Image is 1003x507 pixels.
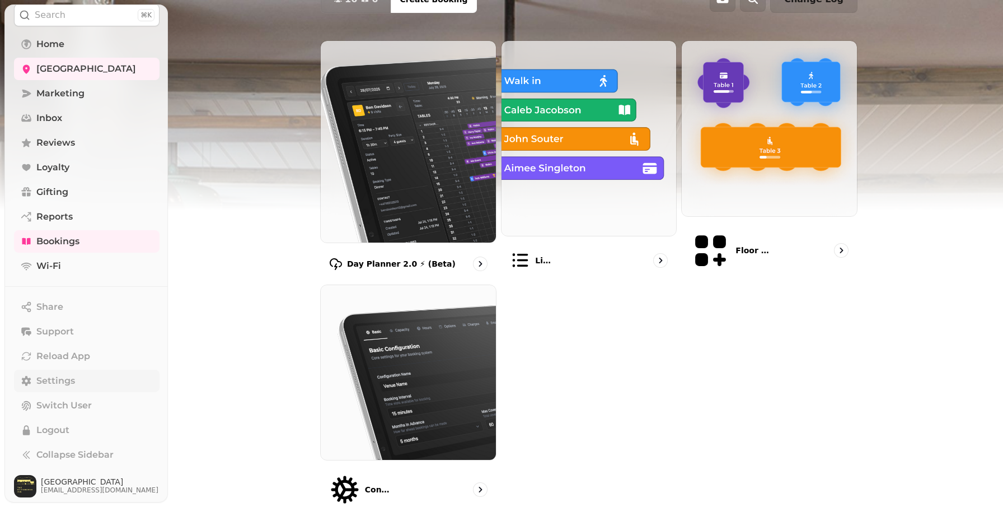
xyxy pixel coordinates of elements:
button: Support [14,320,160,343]
span: [GEOGRAPHIC_DATA] [36,62,136,76]
div: ⌘K [138,9,154,21]
span: Reviews [36,136,75,150]
button: User avatar[GEOGRAPHIC_DATA][EMAIL_ADDRESS][DOMAIN_NAME] [14,475,160,497]
a: Floor Plans (beta)Floor Plans (beta) [681,40,857,280]
a: Home [14,33,160,55]
button: Switch User [14,394,160,417]
button: Reload App [14,345,160,368]
svg: go to [475,484,486,495]
span: Share [36,300,63,314]
img: Floor Plans (beta) [682,41,857,216]
svg: go to [655,255,666,266]
span: Reload App [36,350,90,363]
a: Bookings [14,230,160,253]
img: List view [501,41,677,236]
span: Gifting [36,185,68,199]
img: Day Planner 2.0 ⚡ (Beta) [321,41,496,243]
span: Marketing [36,87,85,100]
a: Marketing [14,82,160,105]
span: [GEOGRAPHIC_DATA] [41,478,158,486]
span: Reports [36,210,73,224]
a: Day Planner 2.0 ⚡ (Beta)Day Planner 2.0 ⚡ (Beta) [320,40,496,280]
p: Configuration [365,484,394,495]
span: Loyalty [36,161,69,174]
button: Logout [14,419,160,441]
a: Reports [14,206,160,228]
span: Wi-Fi [36,259,61,273]
img: Configuration [321,285,496,461]
p: Day Planner 2.0 ⚡ (Beta) [347,258,456,269]
a: Inbox [14,107,160,129]
button: Search⌘K [14,4,160,26]
a: Reviews [14,132,160,154]
span: Bookings [36,235,79,248]
a: [GEOGRAPHIC_DATA] [14,58,160,80]
span: Inbox [36,111,62,125]
img: User avatar [14,475,36,497]
a: Settings [14,370,160,392]
a: Loyalty [14,156,160,179]
svg: go to [836,245,847,256]
span: [EMAIL_ADDRESS][DOMAIN_NAME] [41,486,158,495]
button: Collapse Sidebar [14,444,160,466]
span: Switch User [36,399,92,412]
span: Home [36,38,64,51]
span: Support [36,325,74,338]
p: Search [35,8,65,22]
a: Gifting [14,181,160,203]
span: Collapse Sidebar [36,448,114,462]
a: List viewList view [501,40,677,280]
button: Share [14,296,160,318]
span: Logout [36,424,69,437]
svg: go to [475,258,486,269]
a: Wi-Fi [14,255,160,277]
span: Settings [36,374,75,388]
p: List view [535,255,554,266]
p: Floor Plans (beta) [735,245,774,256]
